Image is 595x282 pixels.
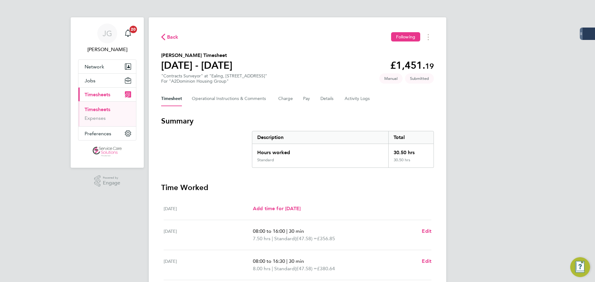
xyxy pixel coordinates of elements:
[85,92,110,98] span: Timesheets
[161,73,267,84] div: "Contracts Surveyor" at "Ealing, [STREET_ADDRESS]"
[379,73,403,84] span: This timesheet was manually created.
[253,236,271,241] span: 7.50 hrs
[423,32,434,42] button: Timesheets Menu
[164,205,253,212] div: [DATE]
[320,91,335,106] button: Details
[252,144,388,158] div: Hours worked
[161,183,434,193] h3: Time Worked
[167,33,178,41] span: Back
[286,258,288,264] span: |
[78,46,136,53] span: James Glover
[78,127,136,140] button: Preferences
[78,60,136,73] button: Network
[85,106,110,112] a: Timesheets
[71,17,144,168] nav: Main navigation
[78,101,136,126] div: Timesheets
[161,33,178,41] button: Back
[257,158,274,163] div: Standard
[391,32,420,41] button: Following
[122,24,134,43] a: 20
[317,236,335,241] span: £356.85
[425,62,434,71] span: 19
[161,79,267,84] div: For "A2Dominion Housing Group"
[272,236,273,241] span: |
[94,175,121,187] a: Powered byEngage
[85,115,106,121] a: Expenses
[422,228,431,235] a: Edit
[303,91,311,106] button: Pay
[422,258,431,264] span: Edit
[85,78,95,84] span: Jobs
[103,180,120,186] span: Engage
[289,228,304,234] span: 30 min
[164,258,253,272] div: [DATE]
[422,258,431,265] a: Edit
[274,235,295,242] span: Standard
[390,59,434,71] app-decimal: £1,451.
[570,257,590,277] button: Engage Resource Center
[345,91,371,106] button: Activity Logs
[388,144,434,158] div: 30.50 hrs
[78,24,136,53] a: JG[PERSON_NAME]
[289,258,304,264] span: 30 min
[253,205,301,212] a: Add time for [DATE]
[78,147,136,157] a: Go to home page
[253,258,285,264] span: 08:00 to 16:30
[93,147,122,157] img: servicecare-logo-retina.png
[103,175,120,180] span: Powered by
[161,116,434,126] h3: Summary
[295,236,317,241] span: (£47.58) =
[405,73,434,84] span: This timesheet is Submitted.
[388,158,434,167] div: 30.50 hrs
[295,266,317,271] span: (£47.58) =
[78,88,136,101] button: Timesheets
[278,91,293,106] button: Charge
[78,74,136,87] button: Jobs
[388,131,434,144] div: Total
[164,228,253,242] div: [DATE]
[396,34,415,40] span: Following
[85,131,111,137] span: Preferences
[252,131,388,144] div: Description
[253,228,285,234] span: 08:00 to 16:00
[252,131,434,168] div: Summary
[422,228,431,234] span: Edit
[253,266,271,271] span: 8.00 hrs
[161,91,182,106] button: Timesheet
[253,206,301,211] span: Add time for [DATE]
[272,266,273,271] span: |
[192,91,268,106] button: Operational Instructions & Comments
[161,59,232,72] h1: [DATE] - [DATE]
[286,228,288,234] span: |
[130,26,137,33] span: 20
[103,29,112,37] span: JG
[161,52,232,59] h2: [PERSON_NAME] Timesheet
[85,64,104,70] span: Network
[317,266,335,271] span: £380.64
[274,265,295,272] span: Standard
